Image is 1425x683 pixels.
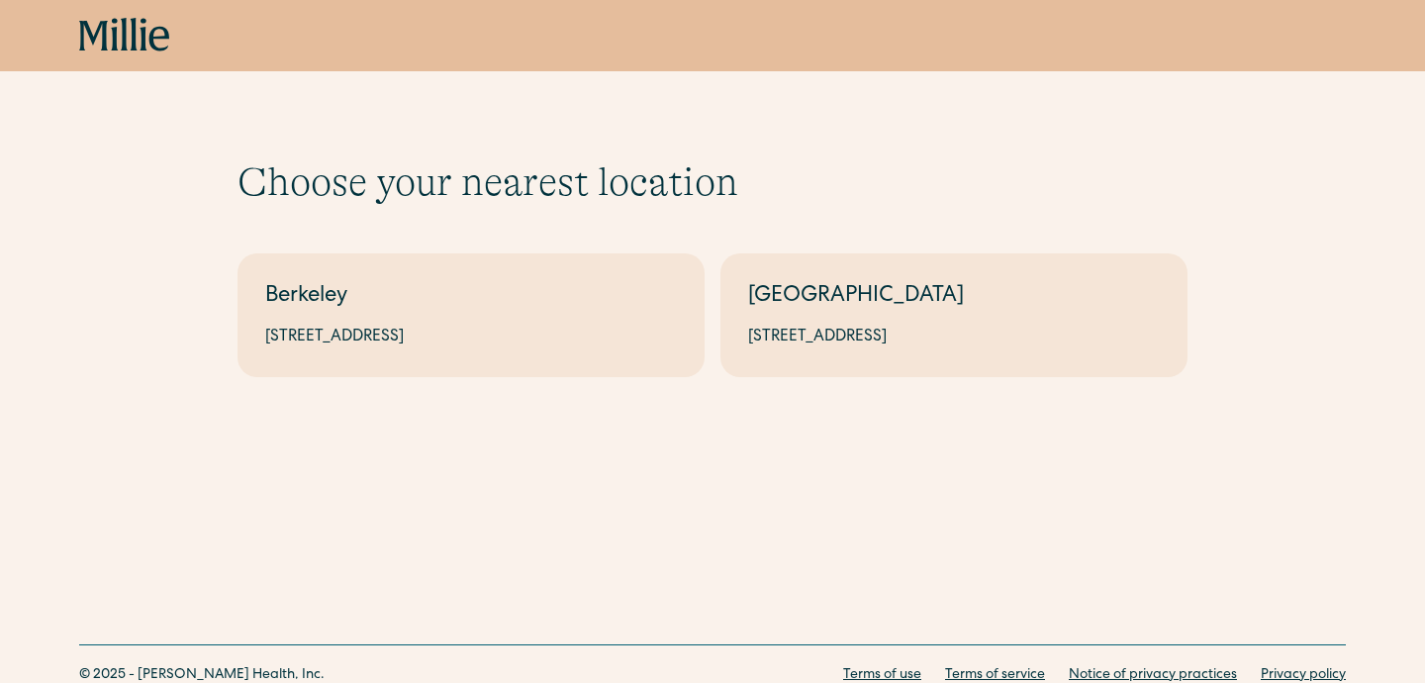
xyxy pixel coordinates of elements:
[79,18,170,53] a: home
[748,326,1160,349] div: [STREET_ADDRESS]
[237,158,1187,206] h1: Choose your nearest location
[720,253,1187,377] a: [GEOGRAPHIC_DATA][STREET_ADDRESS]
[237,253,705,377] a: Berkeley[STREET_ADDRESS]
[265,281,677,314] div: Berkeley
[748,281,1160,314] div: [GEOGRAPHIC_DATA]
[265,326,677,349] div: [STREET_ADDRESS]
